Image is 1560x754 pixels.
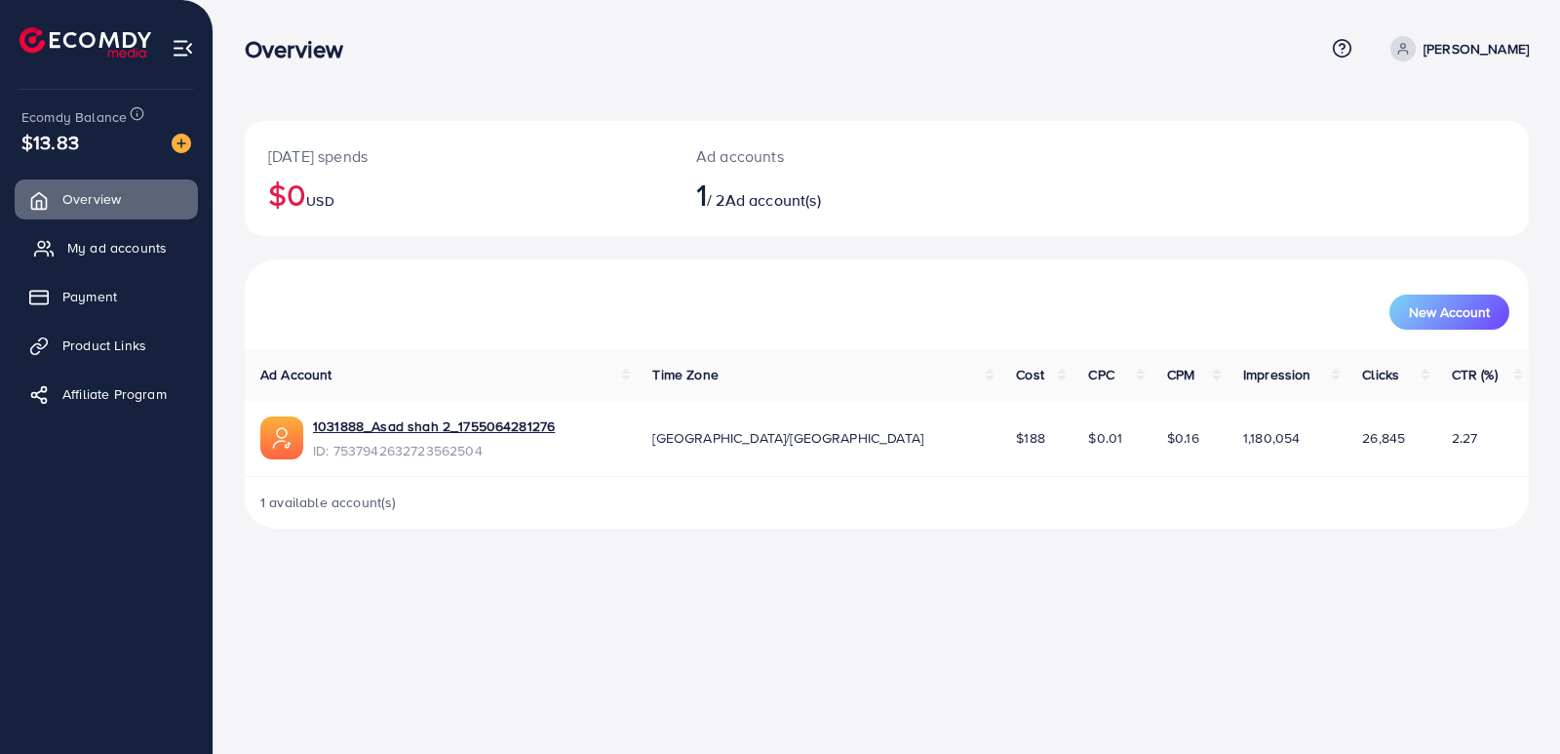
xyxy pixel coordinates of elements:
p: Ad accounts [696,144,970,168]
span: Impression [1243,365,1311,384]
span: CTR (%) [1452,365,1498,384]
img: logo [19,27,151,58]
span: Ecomdy Balance [21,107,127,127]
h2: / 2 [696,176,970,213]
span: 26,845 [1362,428,1405,448]
span: Cost [1016,365,1044,384]
span: Time Zone [652,365,718,384]
a: Overview [15,179,198,218]
span: My ad accounts [67,238,167,258]
p: [DATE] spends [268,144,649,168]
span: USD [306,191,333,211]
h2: $0 [268,176,649,213]
span: [GEOGRAPHIC_DATA]/[GEOGRAPHIC_DATA] [652,428,923,448]
img: ic-ads-acc.e4c84228.svg [260,417,303,459]
img: image [172,134,191,153]
a: My ad accounts [15,228,198,267]
span: Product Links [62,336,146,355]
span: Overview [62,189,121,209]
span: $188 [1016,428,1045,448]
p: [PERSON_NAME] [1423,37,1529,60]
img: menu [172,37,194,60]
span: Affiliate Program [62,384,167,404]
span: 2.27 [1452,428,1478,448]
a: 1031888_Asad shah 2_1755064281276 [313,417,555,436]
span: 1,180,054 [1243,428,1300,448]
span: $13.83 [21,128,79,156]
a: [PERSON_NAME] [1383,36,1529,61]
span: 1 [696,172,707,217]
span: $0.16 [1167,428,1199,448]
span: Ad account(s) [725,189,821,211]
iframe: Chat [1477,666,1545,739]
span: Payment [62,287,117,306]
span: 1 available account(s) [260,493,397,512]
span: Clicks [1362,365,1399,384]
a: Affiliate Program [15,375,198,414]
span: Ad Account [260,365,332,384]
span: ID: 7537942632723562504 [313,441,555,460]
span: CPC [1088,365,1113,384]
h3: Overview [245,35,359,63]
button: New Account [1389,295,1509,330]
a: Product Links [15,326,198,365]
span: $0.01 [1088,428,1122,448]
a: Payment [15,277,198,316]
span: New Account [1409,305,1490,319]
span: CPM [1167,365,1194,384]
